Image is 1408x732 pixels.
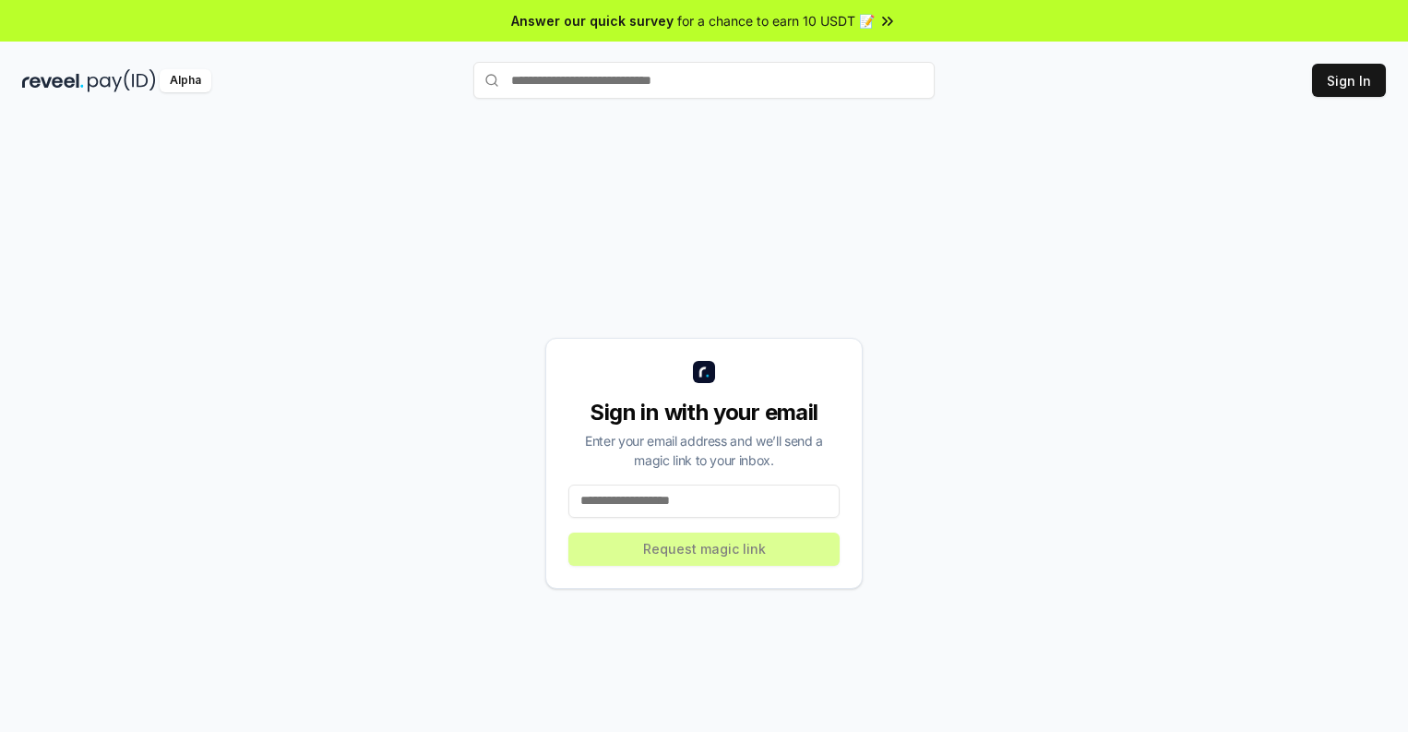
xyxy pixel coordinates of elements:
[511,11,674,30] span: Answer our quick survey
[22,69,84,92] img: reveel_dark
[568,431,840,470] div: Enter your email address and we’ll send a magic link to your inbox.
[160,69,211,92] div: Alpha
[677,11,875,30] span: for a chance to earn 10 USDT 📝
[88,69,156,92] img: pay_id
[1312,64,1386,97] button: Sign In
[693,361,715,383] img: logo_small
[568,398,840,427] div: Sign in with your email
